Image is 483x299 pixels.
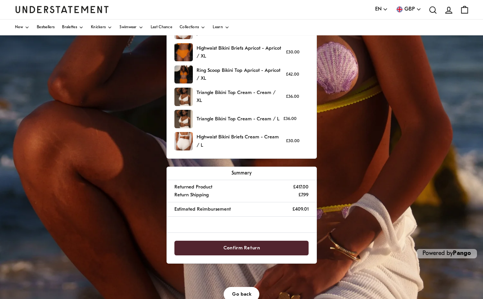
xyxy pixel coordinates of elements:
p: Powered by [416,249,477,258]
span: Last Chance [151,26,172,29]
a: Understatement Homepage [15,6,109,13]
a: Swimwear [120,20,143,35]
a: Last Chance [151,20,172,35]
span: New [15,26,23,29]
p: Returned Product [174,183,212,191]
p: Estimated Reimbursement [174,205,231,213]
a: Collections [180,20,205,35]
img: CREA-BRA-105-M-cream_a6765f9e-a96e-4133-8374-94220418cde8.jpg [174,88,193,106]
p: £409.01 [292,205,309,213]
p: Triangle Bikini Top Cream - Cream / L [197,115,279,123]
img: FW25_PDP_Template_Shopify_12_1c5d0c8d-3728-4920-acf3-f656cdf8ccca.jpg [174,65,193,84]
span: Learn [213,26,223,29]
span: Swimwear [120,26,136,29]
span: Bralettes [62,26,77,29]
p: £36.00 [283,115,297,123]
img: CREA-BRA-105-M-cream_a6765f9e-a96e-4133-8374-94220418cde8.jpg [174,110,193,128]
span: Bestsellers [37,26,55,29]
p: Highwaist Bikini Briefs Apricot - Apricot / XL [197,44,282,61]
a: Bestsellers [37,20,55,35]
p: £7.99 [298,191,309,199]
a: Pango [453,250,471,257]
p: Summary [174,169,308,177]
p: Return Shipping [174,191,209,199]
span: EN [375,5,382,14]
button: GBP [395,5,421,14]
p: £30.00 [286,138,300,145]
p: £42.00 [286,71,299,78]
img: FW25_PDP_Template_Shopify_13.jpg [174,43,193,62]
p: Ring Scoop Bikini Top Apricot - Apricot / XL [197,67,282,83]
p: £417.00 [293,183,309,191]
a: New [15,20,29,35]
span: Knickers [91,26,106,29]
span: Confirm Return [223,241,260,255]
p: £36.00 [286,93,299,100]
a: Bralettes [62,20,83,35]
span: Collections [180,26,199,29]
p: Triangle Bikini Top Cream - Cream / XL [197,89,282,105]
img: CREA-HIW-107-M-cream.jpg [174,132,193,150]
a: Knickers [91,20,112,35]
p: Highwaist Bikini Briefs Cream - Cream / L [197,133,282,149]
span: GBP [404,5,415,14]
a: Learn [213,20,229,35]
button: Confirm Return [174,241,308,255]
p: £30.00 [286,49,300,56]
button: EN [375,5,388,14]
